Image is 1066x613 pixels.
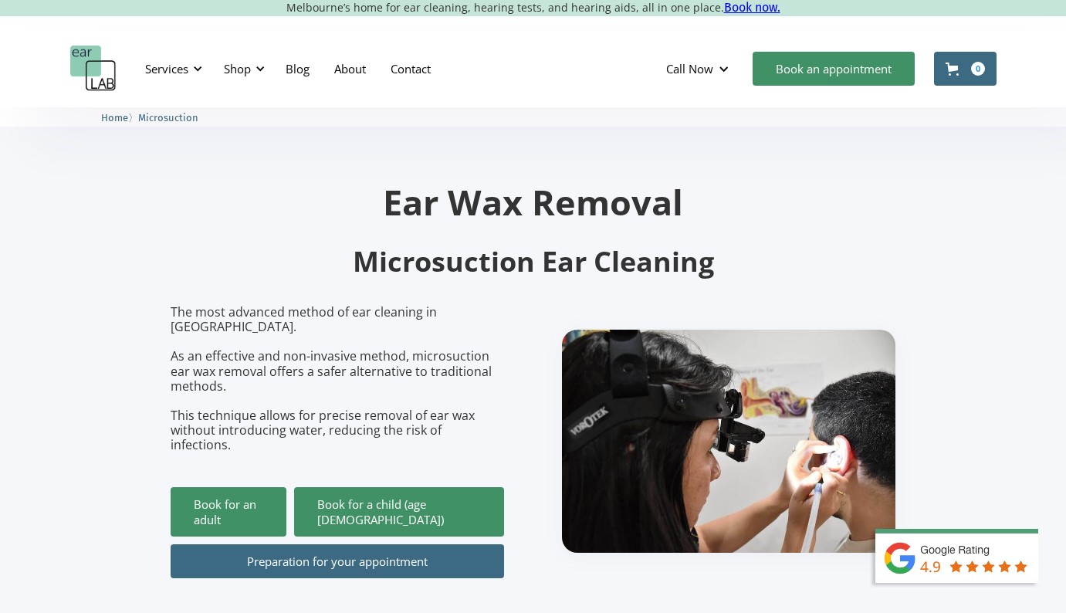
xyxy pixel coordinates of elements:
[378,46,443,91] a: Contact
[171,487,286,537] a: Book for an adult
[654,46,745,92] div: Call Now
[138,110,198,124] a: Microsuction
[322,46,378,91] a: About
[136,46,207,92] div: Services
[171,185,896,219] h1: Ear Wax Removal
[171,305,504,453] p: The most advanced method of ear cleaning in [GEOGRAPHIC_DATA]. As an effective and non-invasive m...
[753,52,915,86] a: Book an appointment
[224,61,251,76] div: Shop
[666,61,713,76] div: Call Now
[971,62,985,76] div: 0
[562,330,895,553] img: boy getting ear checked.
[934,52,997,86] a: Open cart
[138,112,198,124] span: Microsuction
[294,487,504,537] a: Book for a child (age [DEMOGRAPHIC_DATA])
[101,110,128,124] a: Home
[145,61,188,76] div: Services
[171,544,504,578] a: Preparation for your appointment
[101,110,138,126] li: 〉
[215,46,269,92] div: Shop
[101,112,128,124] span: Home
[273,46,322,91] a: Blog
[171,244,896,280] h2: Microsuction Ear Cleaning
[70,46,117,92] a: home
